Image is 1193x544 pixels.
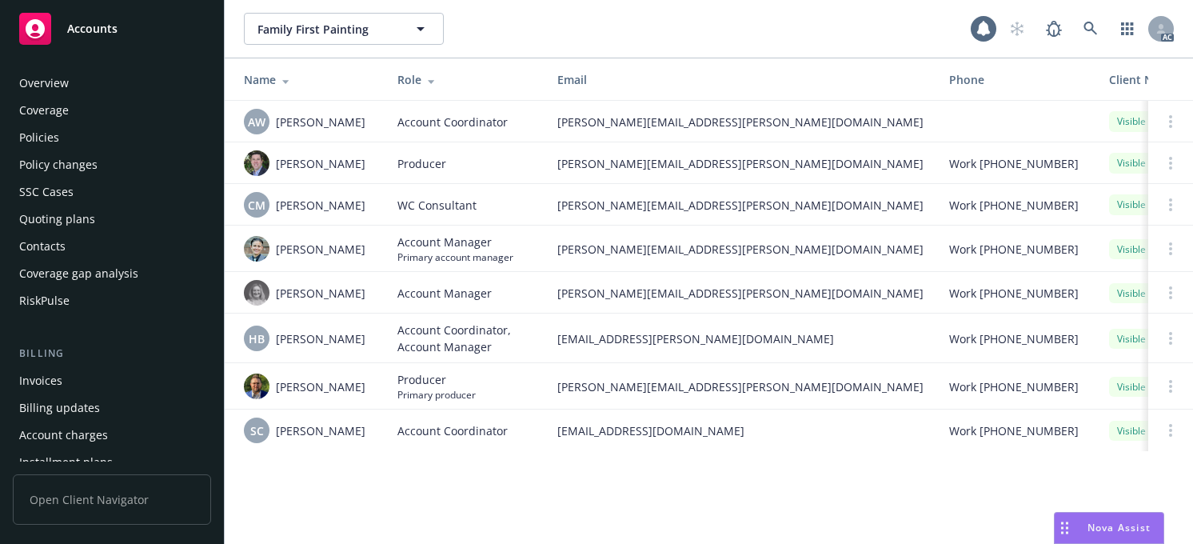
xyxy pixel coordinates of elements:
div: Installment plans [19,450,113,475]
span: Producer [397,371,476,388]
span: Work [PHONE_NUMBER] [949,241,1079,258]
div: Policy changes [19,152,98,178]
a: Policies [13,125,211,150]
span: [PERSON_NAME][EMAIL_ADDRESS][PERSON_NAME][DOMAIN_NAME] [557,285,924,302]
span: Family First Painting [257,21,396,38]
span: [PERSON_NAME] [276,241,365,258]
a: Switch app [1111,13,1143,45]
span: Work [PHONE_NUMBER] [949,330,1079,347]
div: Account charges [19,422,108,448]
a: Billing updates [13,395,211,421]
a: Search [1075,13,1107,45]
a: Start snowing [1001,13,1033,45]
div: Contacts [19,234,66,259]
span: SC [250,422,264,439]
span: Account Coordinator, Account Manager [397,322,532,355]
span: Work [PHONE_NUMBER] [949,197,1079,214]
div: Phone [949,71,1083,88]
span: [EMAIL_ADDRESS][PERSON_NAME][DOMAIN_NAME] [557,330,924,347]
span: Account Manager [397,234,513,250]
div: Coverage [19,98,69,123]
span: Primary account manager [397,250,513,264]
div: Visible [1109,377,1154,397]
div: RiskPulse [19,288,70,314]
a: Quoting plans [13,206,211,232]
span: [PERSON_NAME] [276,285,365,302]
div: Visible [1109,194,1154,214]
span: Producer [397,155,446,172]
button: Family First Painting [244,13,444,45]
span: Open Client Navigator [13,474,211,525]
div: Billing updates [19,395,100,421]
span: Account Coordinator [397,114,508,130]
a: Report a Bug [1038,13,1070,45]
a: Coverage [13,98,211,123]
span: [PERSON_NAME] [276,330,365,347]
span: CM [248,197,265,214]
div: Visible [1109,329,1154,349]
span: [PERSON_NAME][EMAIL_ADDRESS][PERSON_NAME][DOMAIN_NAME] [557,378,924,395]
div: Visible [1109,153,1154,173]
span: Accounts [67,22,118,35]
a: RiskPulse [13,288,211,314]
span: [PERSON_NAME] [276,378,365,395]
span: [PERSON_NAME][EMAIL_ADDRESS][PERSON_NAME][DOMAIN_NAME] [557,241,924,258]
img: photo [244,374,269,399]
span: Primary producer [397,388,476,402]
div: Visible [1109,283,1154,303]
span: WC Consultant [397,197,477,214]
span: Account Coordinator [397,422,508,439]
span: [PERSON_NAME] [276,422,365,439]
a: Accounts [13,6,211,51]
span: Work [PHONE_NUMBER] [949,285,1079,302]
span: Account Manager [397,285,492,302]
div: Policies [19,125,59,150]
img: photo [244,280,269,306]
span: AW [248,114,265,130]
img: photo [244,150,269,176]
span: [PERSON_NAME][EMAIL_ADDRESS][PERSON_NAME][DOMAIN_NAME] [557,197,924,214]
a: Account charges [13,422,211,448]
div: Visible [1109,111,1154,131]
span: [EMAIL_ADDRESS][DOMAIN_NAME] [557,422,924,439]
a: SSC Cases [13,179,211,205]
img: photo [244,236,269,262]
button: Nova Assist [1054,512,1164,544]
span: HB [249,330,265,347]
div: Role [397,71,532,88]
a: Policy changes [13,152,211,178]
a: Contacts [13,234,211,259]
span: Work [PHONE_NUMBER] [949,422,1079,439]
a: Overview [13,70,211,96]
span: [PERSON_NAME] [276,114,365,130]
div: Invoices [19,368,62,394]
div: Quoting plans [19,206,95,232]
div: Coverage gap analysis [19,261,138,286]
a: Invoices [13,368,211,394]
div: Name [244,71,372,88]
span: [PERSON_NAME][EMAIL_ADDRESS][PERSON_NAME][DOMAIN_NAME] [557,155,924,172]
div: Visible [1109,239,1154,259]
div: SSC Cases [19,179,74,205]
span: Work [PHONE_NUMBER] [949,378,1079,395]
span: [PERSON_NAME] [276,155,365,172]
div: Visible [1109,421,1154,441]
a: Coverage gap analysis [13,261,211,286]
div: Drag to move [1055,513,1075,543]
div: Email [557,71,924,88]
span: [PERSON_NAME] [276,197,365,214]
div: Billing [13,346,211,362]
span: Work [PHONE_NUMBER] [949,155,1079,172]
a: Installment plans [13,450,211,475]
span: [PERSON_NAME][EMAIL_ADDRESS][PERSON_NAME][DOMAIN_NAME] [557,114,924,130]
div: Overview [19,70,69,96]
span: Nova Assist [1087,521,1151,534]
